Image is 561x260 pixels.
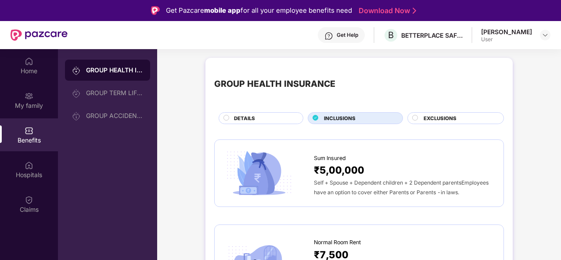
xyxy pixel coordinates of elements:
div: GROUP HEALTH INSURANCE [86,66,143,75]
span: DETAILS [234,114,255,122]
img: svg+xml;base64,PHN2ZyB3aWR0aD0iMjAiIGhlaWdodD0iMjAiIHZpZXdCb3g9IjAgMCAyMCAyMCIgZmlsbD0ibm9uZSIgeG... [72,112,81,121]
div: User [481,36,532,43]
span: ₹5,00,000 [314,162,364,178]
span: B [388,30,394,40]
a: Download Now [359,6,414,15]
img: svg+xml;base64,PHN2ZyB3aWR0aD0iMjAiIGhlaWdodD0iMjAiIHZpZXdCb3g9IjAgMCAyMCAyMCIgZmlsbD0ibm9uZSIgeG... [72,89,81,98]
div: BETTERPLACE SAFETY SOLUTIONS PRIVATE LIMITED [401,31,463,39]
span: INCLUSIONS [324,114,356,122]
span: Normal Room Rent [314,238,361,247]
img: svg+xml;base64,PHN2ZyB3aWR0aD0iMjAiIGhlaWdodD0iMjAiIHZpZXdCb3g9IjAgMCAyMCAyMCIgZmlsbD0ibm9uZSIgeG... [72,66,81,75]
div: GROUP HEALTH INSURANCE [214,77,335,91]
img: Stroke [413,6,416,15]
div: [PERSON_NAME] [481,28,532,36]
img: svg+xml;base64,PHN2ZyBpZD0iRHJvcGRvd24tMzJ4MzIiIHhtbG5zPSJodHRwOi8vd3d3LnczLm9yZy8yMDAwL3N2ZyIgd2... [542,32,549,39]
img: Logo [151,6,160,15]
img: svg+xml;base64,PHN2ZyBpZD0iQ2xhaW0iIHhtbG5zPSJodHRwOi8vd3d3LnczLm9yZy8yMDAwL3N2ZyIgd2lkdGg9IjIwIi... [25,196,33,204]
img: icon [223,149,295,198]
div: Get Pazcare for all your employee benefits need [166,5,352,16]
img: svg+xml;base64,PHN2ZyBpZD0iSG9tZSIgeG1sbnM9Imh0dHA6Ly93d3cudzMub3JnLzIwMDAvc3ZnIiB3aWR0aD0iMjAiIG... [25,57,33,66]
span: Sum Insured [314,154,346,163]
div: GROUP ACCIDENTAL INSURANCE [86,112,143,119]
span: EXCLUSIONS [424,114,457,122]
div: GROUP TERM LIFE INSURANCE [86,89,143,96]
span: Self + Spouse + Dependent children + 2 Dependent parentsEmployees have an option to cover either ... [314,179,489,196]
img: New Pazcare Logo [11,29,68,41]
img: svg+xml;base64,PHN2ZyB3aWR0aD0iMjAiIGhlaWdodD0iMjAiIHZpZXdCb3g9IjAgMCAyMCAyMCIgZmlsbD0ibm9uZSIgeG... [25,92,33,100]
img: svg+xml;base64,PHN2ZyBpZD0iSGVscC0zMngzMiIgeG1sbnM9Imh0dHA6Ly93d3cudzMub3JnLzIwMDAvc3ZnIiB3aWR0aD... [324,32,333,40]
img: svg+xml;base64,PHN2ZyBpZD0iSG9zcGl0YWxzIiB4bWxucz0iaHR0cDovL3d3dy53My5vcmcvMjAwMC9zdmciIHdpZHRoPS... [25,161,33,170]
div: Get Help [337,32,358,39]
img: svg+xml;base64,PHN2ZyBpZD0iQmVuZWZpdHMiIHhtbG5zPSJodHRwOi8vd3d3LnczLm9yZy8yMDAwL3N2ZyIgd2lkdGg9Ij... [25,126,33,135]
strong: mobile app [204,6,241,14]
